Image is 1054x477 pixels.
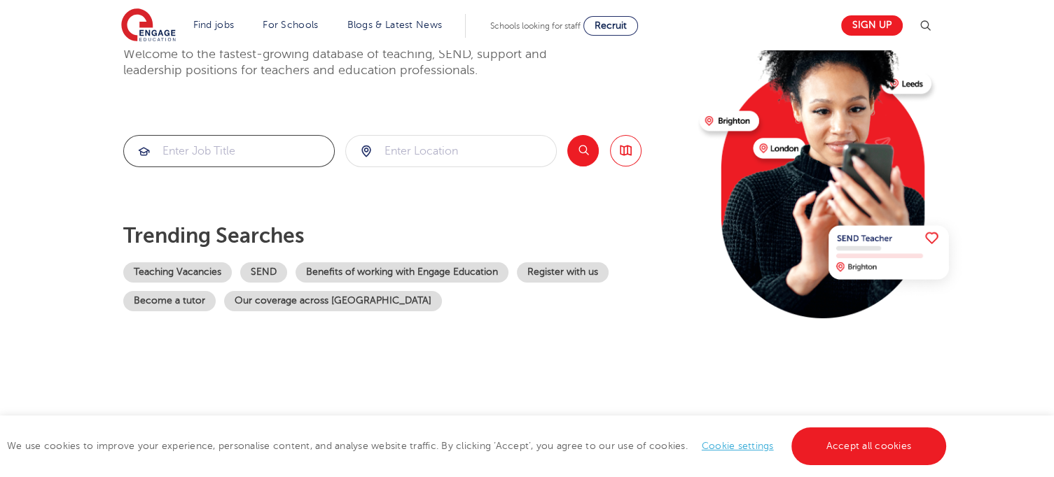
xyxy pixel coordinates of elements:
[567,135,599,166] button: Search
[345,135,557,167] div: Submit
[121,8,176,43] img: Engage Education
[296,262,508,283] a: Benefits of working with Engage Education
[346,136,556,166] input: Submit
[490,21,581,31] span: Schools looking for staff
[347,20,443,30] a: Blogs & Latest News
[124,136,334,166] input: Submit
[123,135,335,167] div: Submit
[193,20,235,30] a: Find jobs
[791,427,947,465] a: Accept all cookies
[583,16,638,36] a: Recruit
[595,20,627,31] span: Recruit
[841,15,903,36] a: Sign up
[240,262,287,283] a: SEND
[123,46,585,79] p: Welcome to the fastest-growing database of teaching, SEND, support and leadership positions for t...
[702,441,774,451] a: Cookie settings
[123,223,688,248] p: Trending searches
[517,262,609,283] a: Register with us
[7,441,950,451] span: We use cookies to improve your experience, personalise content, and analyse website traffic. By c...
[263,20,318,30] a: For Schools
[123,291,216,311] a: Become a tutor
[224,291,442,311] a: Our coverage across [GEOGRAPHIC_DATA]
[123,262,232,283] a: Teaching Vacancies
